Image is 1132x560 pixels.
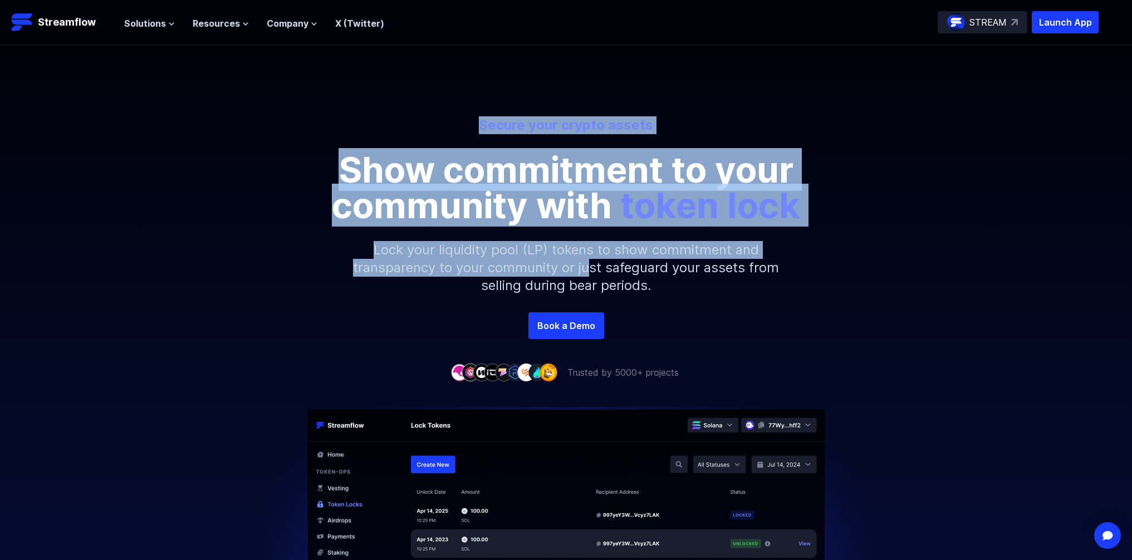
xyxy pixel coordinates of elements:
img: company-1 [450,363,468,381]
button: Company [267,17,317,30]
a: Book a Demo [528,312,604,339]
img: company-4 [484,363,502,381]
img: company-5 [495,363,513,381]
img: company-7 [517,363,535,381]
img: company-2 [462,363,479,381]
img: company-6 [506,363,524,381]
p: Secure your crypto assets [258,116,875,134]
p: Streamflow [38,14,96,30]
span: Solutions [124,17,166,30]
img: streamflow-logo-circle.png [947,13,965,31]
span: token lock [620,184,800,227]
img: company-3 [473,363,491,381]
a: X (Twitter) [335,18,384,29]
span: Company [267,17,308,30]
img: Streamflow Logo [11,11,33,33]
div: Open Intercom Messenger [1094,522,1121,549]
p: Trusted by 5000+ projects [567,366,679,379]
button: Launch App [1032,11,1099,33]
button: Solutions [124,17,175,30]
p: STREAM [969,16,1007,29]
span: Resources [193,17,240,30]
button: Resources [193,17,249,30]
img: company-8 [528,363,546,381]
p: Show commitment to your community with [316,152,817,223]
img: company-9 [540,363,557,381]
a: STREAM [938,11,1027,33]
a: Streamflow [11,11,113,33]
img: top-right-arrow.svg [1011,19,1018,26]
p: Lock your liquidity pool (LP) tokens to show commitment and transparency to your community or jus... [327,223,806,312]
